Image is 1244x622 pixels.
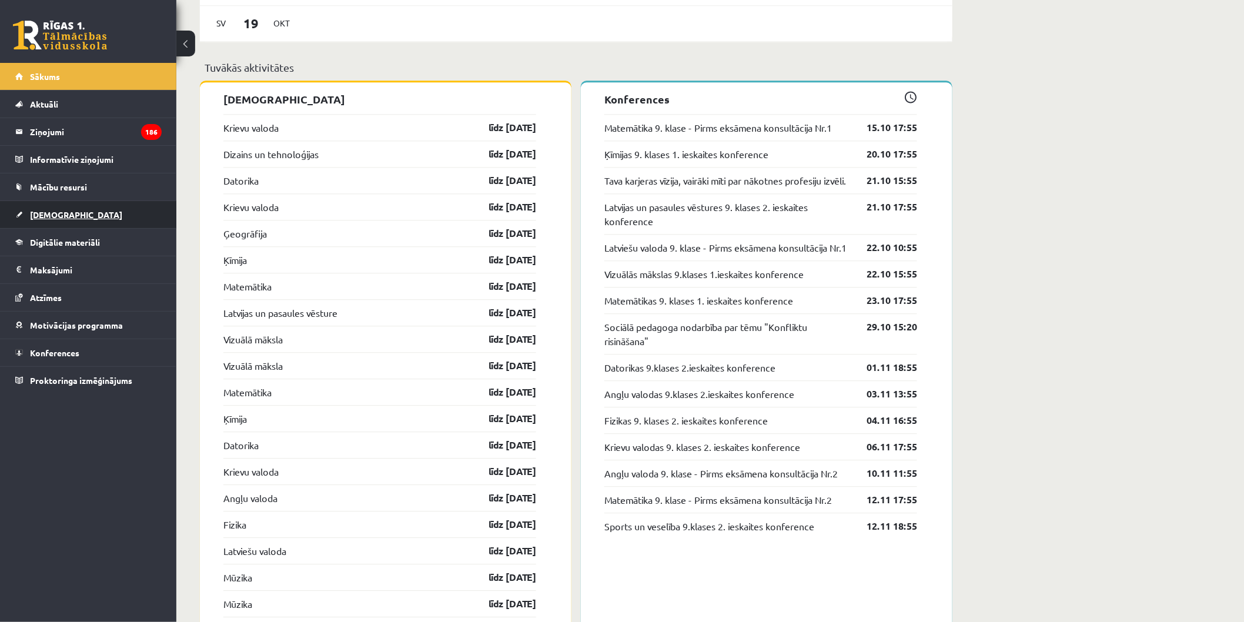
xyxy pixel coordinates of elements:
[223,359,283,373] a: Vizuālā māksla
[223,517,246,531] a: Fizika
[849,466,917,480] a: 10.11 11:55
[604,91,917,107] p: Konferences
[604,320,849,348] a: Sociālā pedagoga nodarbība par tēmu "Konfliktu risināšana"
[849,240,917,255] a: 22.10 10:55
[30,182,87,192] span: Mācību resursi
[468,570,536,584] a: līdz [DATE]
[468,491,536,505] a: līdz [DATE]
[141,124,162,140] i: 186
[604,387,794,401] a: Angļu valodas 9.klases 2.ieskaites konference
[223,570,252,584] a: Mūzika
[30,209,122,220] span: [DEMOGRAPHIC_DATA]
[15,201,162,228] a: [DEMOGRAPHIC_DATA]
[468,173,536,188] a: līdz [DATE]
[30,320,123,330] span: Motivācijas programma
[223,91,536,107] p: [DEMOGRAPHIC_DATA]
[468,438,536,452] a: līdz [DATE]
[604,267,804,281] a: Vizuālās mākslas 9.klases 1.ieskaites konference
[15,63,162,90] a: Sākums
[223,173,259,188] a: Datorika
[604,440,800,454] a: Krievu valodas 9. klases 2. ieskaites konference
[223,279,272,293] a: Matemātika
[30,375,132,386] span: Proktoringa izmēģinājums
[205,59,948,75] p: Tuvākās aktivitātes
[30,99,58,109] span: Aktuāli
[604,200,849,228] a: Latvijas un pasaules vēstures 9. klases 2. ieskaites konference
[223,597,252,611] a: Mūzika
[233,14,270,33] span: 19
[849,173,917,188] a: 21.10 15:55
[468,517,536,531] a: līdz [DATE]
[223,147,319,161] a: Dizains un tehnoloģijas
[223,332,283,346] a: Vizuālā māksla
[13,21,107,50] a: Rīgas 1. Tālmācības vidusskola
[223,491,277,505] a: Angļu valoda
[849,413,917,427] a: 04.11 16:55
[849,519,917,533] a: 12.11 18:55
[30,256,162,283] legend: Maksājumi
[15,284,162,311] a: Atzīmes
[15,312,162,339] a: Motivācijas programma
[468,226,536,240] a: līdz [DATE]
[468,332,536,346] a: līdz [DATE]
[209,14,233,32] span: Sv
[604,519,814,533] a: Sports un veselība 9.klases 2. ieskaites konference
[849,320,917,334] a: 29.10 15:20
[468,385,536,399] a: līdz [DATE]
[604,240,847,255] a: Latviešu valoda 9. klase - Pirms eksāmena konsultācija Nr.1
[15,367,162,394] a: Proktoringa izmēģinājums
[468,200,536,214] a: līdz [DATE]
[30,146,162,173] legend: Informatīvie ziņojumi
[849,121,917,135] a: 15.10 17:55
[223,200,279,214] a: Krievu valoda
[15,339,162,366] a: Konferences
[223,438,259,452] a: Datorika
[223,253,247,267] a: Ķīmija
[849,200,917,214] a: 21.10 17:55
[30,71,60,82] span: Sākums
[223,464,279,479] a: Krievu valoda
[223,412,247,426] a: Ķīmija
[468,597,536,611] a: līdz [DATE]
[15,173,162,200] a: Mācību resursi
[468,306,536,320] a: līdz [DATE]
[30,237,100,248] span: Digitālie materiāli
[468,279,536,293] a: līdz [DATE]
[15,118,162,145] a: Ziņojumi186
[30,292,62,303] span: Atzīmes
[15,229,162,256] a: Digitālie materiāli
[223,385,272,399] a: Matemātika
[849,387,917,401] a: 03.11 13:55
[604,293,793,307] a: Matemātikas 9. klases 1. ieskaites konference
[604,121,832,135] a: Matemātika 9. klase - Pirms eksāmena konsultācija Nr.1
[223,121,279,135] a: Krievu valoda
[604,493,832,507] a: Matemātika 9. klase - Pirms eksāmena konsultācija Nr.2
[468,147,536,161] a: līdz [DATE]
[468,464,536,479] a: līdz [DATE]
[269,14,294,32] span: Okt
[15,256,162,283] a: Maksājumi
[849,493,917,507] a: 12.11 17:55
[849,440,917,454] a: 06.11 17:55
[849,360,917,374] a: 01.11 18:55
[30,118,162,145] legend: Ziņojumi
[468,359,536,373] a: līdz [DATE]
[604,147,768,161] a: Ķīmijas 9. klases 1. ieskaites konference
[849,293,917,307] a: 23.10 17:55
[604,413,768,427] a: Fizikas 9. klases 2. ieskaites konference
[849,147,917,161] a: 20.10 17:55
[849,267,917,281] a: 22.10 15:55
[15,91,162,118] a: Aktuāli
[223,226,267,240] a: Ģeogrāfija
[468,253,536,267] a: līdz [DATE]
[468,412,536,426] a: līdz [DATE]
[30,347,79,358] span: Konferences
[604,360,775,374] a: Datorikas 9.klases 2.ieskaites konference
[223,544,286,558] a: Latviešu valoda
[15,146,162,173] a: Informatīvie ziņojumi
[604,466,838,480] a: Angļu valoda 9. klase - Pirms eksāmena konsultācija Nr.2
[468,121,536,135] a: līdz [DATE]
[604,173,846,188] a: Tava karjeras vīzija, vairāki mīti par nākotnes profesiju izvēli.
[468,544,536,558] a: līdz [DATE]
[223,306,337,320] a: Latvijas un pasaules vēsture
